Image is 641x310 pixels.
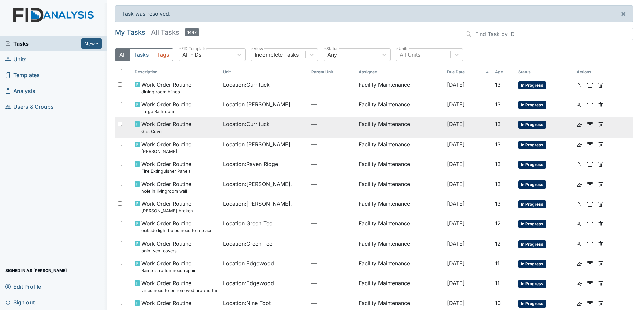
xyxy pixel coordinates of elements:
[141,81,191,95] span: Work Order Routine dining room blinds
[141,200,193,214] span: Work Order Routine GW dresser broken
[447,220,465,227] span: [DATE]
[587,81,593,89] a: Archive
[598,180,603,188] a: Delete
[141,148,191,155] small: [PERSON_NAME]
[587,259,593,267] a: Archive
[447,240,465,247] span: [DATE]
[598,259,603,267] a: Delete
[115,48,130,61] button: All
[5,70,40,80] span: Templates
[587,240,593,248] a: Archive
[447,200,465,207] span: [DATE]
[587,160,593,168] a: Archive
[5,297,35,307] span: Sign out
[5,86,35,96] span: Analysis
[462,28,633,40] input: Find Task by ID
[141,227,212,234] small: outside light bulbs need to replace
[587,200,593,208] a: Archive
[356,276,445,296] td: Facility Maintenance
[356,197,445,217] td: Facility Maintenance
[141,128,191,135] small: Gas Cover
[356,66,445,78] th: Assignee
[141,299,191,307] span: Work Order Routine
[518,280,546,288] span: In Progress
[356,177,445,197] td: Facility Maintenance
[447,180,465,187] span: [DATE]
[141,287,218,294] small: vines need to be removed around the porch
[598,219,603,227] a: Delete
[223,100,290,108] span: Location : [PERSON_NAME]
[141,219,212,234] span: Work Order Routine outside light bulbs need to replace
[141,120,191,135] span: Work Order Routine Gas Cover
[495,180,501,187] span: 13
[587,100,593,108] a: Archive
[356,78,445,98] td: Facility Maintenance
[132,66,221,78] th: Toggle SortBy
[141,100,191,115] span: Work Order Routine Large Bathroom
[447,161,465,167] span: [DATE]
[223,140,292,148] span: Location : [PERSON_NAME].
[518,101,546,109] span: In Progress
[518,161,546,169] span: In Progress
[311,100,353,108] span: —
[5,265,67,276] span: Signed in as [PERSON_NAME]
[311,120,353,128] span: —
[223,240,272,248] span: Location : Green Tee
[311,160,353,168] span: —
[141,208,193,214] small: [PERSON_NAME] broken
[311,219,353,227] span: —
[118,69,122,73] input: Toggle All Rows Selected
[447,260,465,267] span: [DATE]
[311,140,353,148] span: —
[311,259,353,267] span: —
[447,300,465,306] span: [DATE]
[587,299,593,307] a: Archive
[495,200,501,207] span: 13
[220,66,309,78] th: Toggle SortBy
[614,6,633,22] button: ×
[587,279,593,287] a: Archive
[598,100,603,108] a: Delete
[598,279,603,287] a: Delete
[598,160,603,168] a: Delete
[621,9,626,18] span: ×
[151,28,199,37] h5: All Tasks
[598,120,603,128] a: Delete
[223,180,292,188] span: Location : [PERSON_NAME].
[518,141,546,149] span: In Progress
[492,66,516,78] th: Toggle SortBy
[5,40,81,48] a: Tasks
[255,51,299,59] div: Incomplete Tasks
[495,141,501,148] span: 13
[598,299,603,307] a: Delete
[223,259,274,267] span: Location : Edgewood
[141,240,191,254] span: Work Order Routine paint vent covers
[223,299,271,307] span: Location : Nine Foot
[115,5,633,22] div: Task was resolved.
[141,160,191,174] span: Work Order Routine Fire Extinguisher Panels
[598,140,603,148] a: Delete
[141,248,191,254] small: paint vent covers
[223,200,292,208] span: Location : [PERSON_NAME].
[141,188,191,194] small: hole in livingroom wall
[587,120,593,128] a: Archive
[400,51,420,59] div: All Units
[223,219,272,227] span: Location : Green Tee
[447,101,465,108] span: [DATE]
[223,160,278,168] span: Location : Raven Ridge
[574,66,607,78] th: Actions
[518,220,546,228] span: In Progress
[141,140,191,155] span: Work Order Routine RB Dresser
[115,28,145,37] h5: My Tasks
[356,98,445,117] td: Facility Maintenance
[495,161,501,167] span: 13
[141,89,191,95] small: dining room blinds
[309,66,356,78] th: Toggle SortBy
[115,48,173,61] div: Type filter
[356,217,445,237] td: Facility Maintenance
[5,101,54,112] span: Users & Groups
[141,267,196,274] small: Ramp is rotton need repair
[356,117,445,137] td: Facility Maintenance
[518,240,546,248] span: In Progress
